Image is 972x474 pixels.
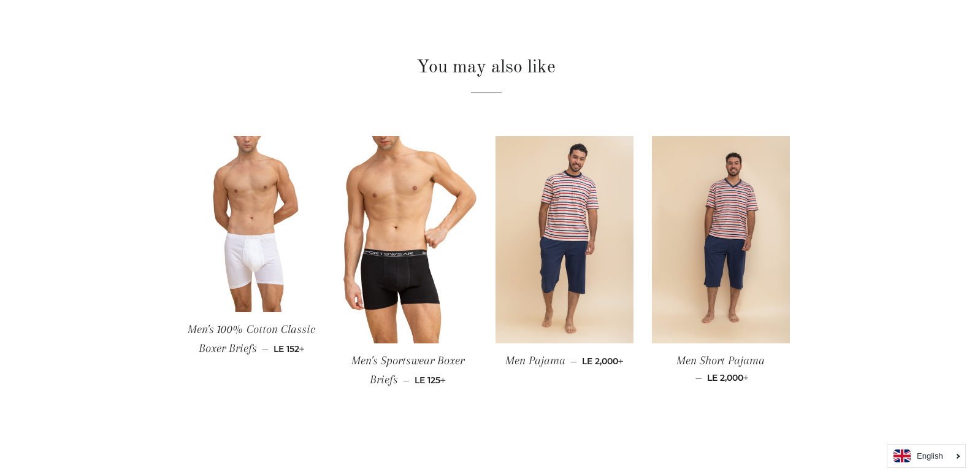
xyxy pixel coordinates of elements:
[351,354,464,386] span: Men's Sportswear Boxer Briefs
[496,343,633,378] a: Men Pajama — LE 2,000
[894,449,959,462] a: English
[339,343,477,398] a: Men's Sportswear Boxer Briefs — LE 125
[582,356,624,367] span: LE 2,000
[403,375,410,386] span: —
[183,55,790,80] h2: You may also like
[676,354,765,367] span: Men Short Pajama
[415,375,446,386] span: LE 125
[570,356,577,367] span: —
[695,372,702,383] span: —
[505,354,565,367] span: Men Pajama
[183,312,321,367] a: Men's 100% Cotton Classic Boxer Briefs — LE 152
[188,323,315,355] span: Men's 100% Cotton Classic Boxer Briefs
[917,452,943,460] i: English
[652,343,790,394] a: Men Short Pajama — LE 2,000
[274,343,305,354] span: LE 152
[707,372,749,383] span: LE 2,000
[262,343,269,354] span: —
